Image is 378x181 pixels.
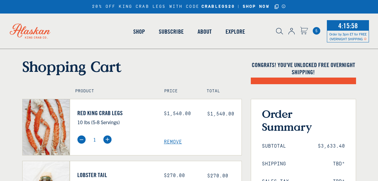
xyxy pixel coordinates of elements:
[3,17,57,45] img: Alaskan King Crab Co. logo
[164,89,194,94] h4: Price
[364,37,367,41] span: Shipping Notice Icon
[313,27,320,35] span: 5
[126,14,152,49] a: Shop
[337,20,359,32] span: 4:15:58
[75,89,151,94] h4: Product
[164,139,241,145] a: Remove
[103,135,112,144] img: plus
[219,14,252,49] a: Explore
[241,4,272,9] a: SHOP NOW
[243,4,269,9] strong: SHOP NOW
[77,109,155,117] a: Red King Crab Legs
[207,89,236,94] h4: Total
[152,14,191,49] a: Subscribe
[23,99,70,155] img: Red King Crab Legs - 10 lbs (5-8 Servings)
[77,171,155,179] a: Lobster Tail
[276,28,283,35] img: search
[262,161,286,167] span: Shipping
[300,27,308,35] a: Cart
[281,4,286,8] a: Announcement Bar Modal
[251,61,356,76] h4: Congrats! You've unlocked FREE OVERNIGHT SHIPPING!
[207,111,234,117] span: $1,540.00
[207,173,228,179] span: $270.00
[262,107,345,133] h3: Order Summary
[201,4,235,9] strong: CRABLEGS20
[92,3,286,10] div: 20% OFF KING CRAB LEGS WITH CODE |
[262,143,286,149] span: Subtotal
[288,28,295,35] img: account
[77,135,86,144] img: minus
[164,173,198,179] div: $270.00
[191,14,219,49] a: About
[329,32,367,41] span: Order by 3pm ET for FREE OVERNIGHT SHIPPING
[313,27,320,35] a: Cart
[318,143,345,149] span: $3,633.40
[77,118,155,126] p: 10 lbs (5-8 Servings)
[22,58,242,75] h1: Shopping Cart
[164,111,198,117] div: $1,540.00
